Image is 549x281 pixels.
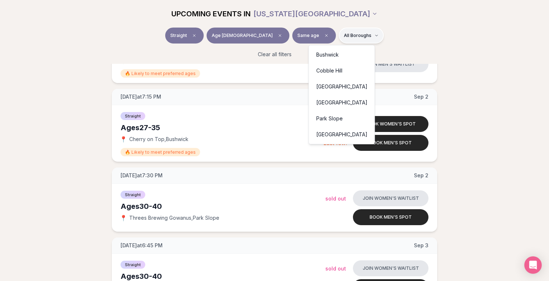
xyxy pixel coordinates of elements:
[310,47,373,63] div: Bushwick
[310,63,373,79] div: Cobble Hill
[310,79,373,95] div: [GEOGRAPHIC_DATA]
[310,95,373,111] div: [GEOGRAPHIC_DATA]
[310,127,373,142] div: [GEOGRAPHIC_DATA]
[310,111,373,127] div: Park Slope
